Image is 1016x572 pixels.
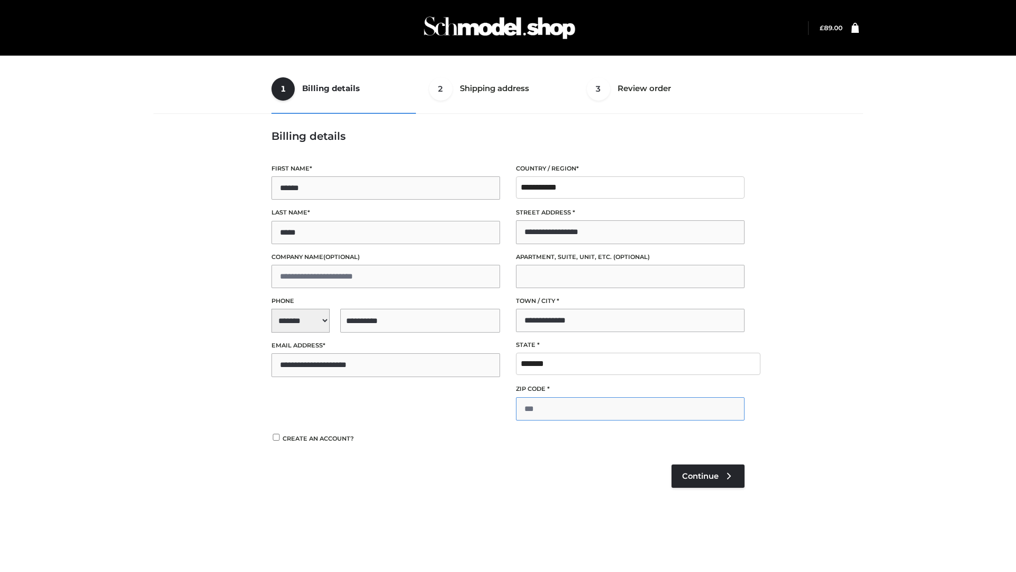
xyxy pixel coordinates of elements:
label: Last name [271,208,500,218]
label: Town / City [516,296,745,306]
label: Street address [516,208,745,218]
a: Continue [672,464,745,488]
h3: Billing details [271,130,745,142]
input: Create an account? [271,434,281,441]
bdi: 89.00 [820,24,842,32]
label: Country / Region [516,164,745,174]
span: Create an account? [283,435,354,442]
span: £ [820,24,824,32]
label: Company name [271,252,500,262]
label: Apartment, suite, unit, etc. [516,252,745,262]
label: Email address [271,341,500,351]
label: Phone [271,296,500,306]
a: £89.00 [820,24,842,32]
label: State [516,340,745,350]
label: First name [271,164,500,174]
label: ZIP Code [516,384,745,394]
span: Continue [682,471,719,481]
img: Schmodel Admin 964 [420,7,579,49]
span: (optional) [613,253,650,261]
span: (optional) [323,253,360,261]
